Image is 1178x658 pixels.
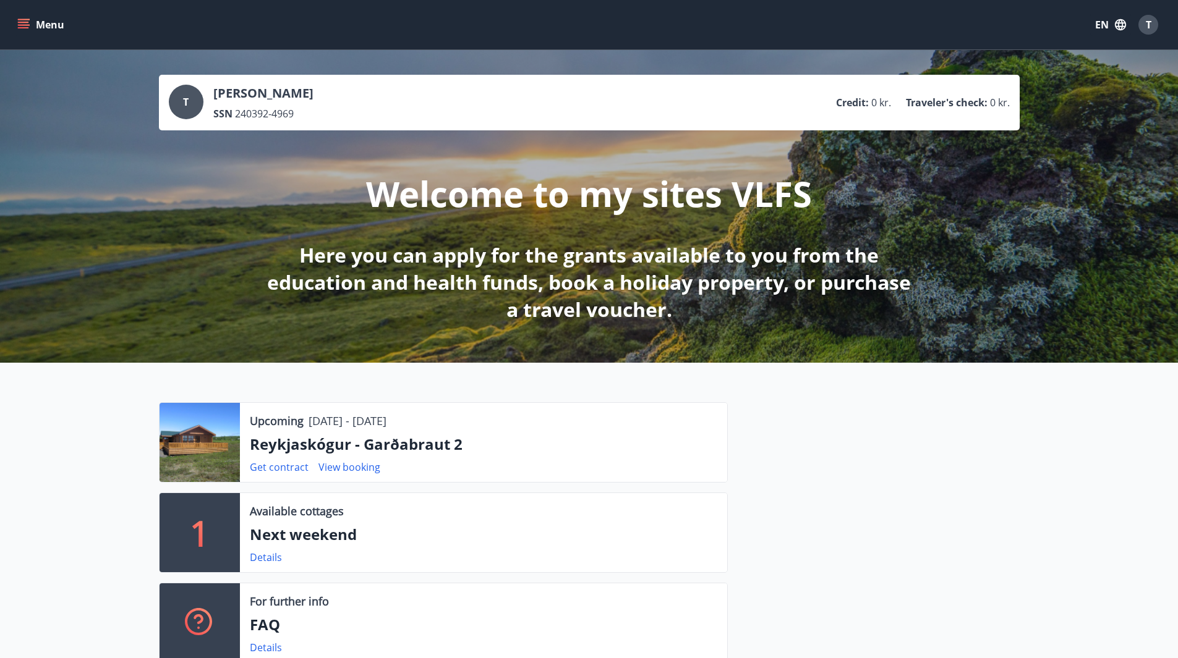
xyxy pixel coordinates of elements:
[1090,14,1131,36] button: EN
[250,460,309,474] a: Get contract
[263,242,916,323] p: Here you can apply for the grants available to you from the education and health funds, book a ho...
[250,524,717,545] p: Next weekend
[15,14,69,36] button: menu
[1146,18,1151,32] span: T
[366,170,812,217] p: Welcome to my sites VLFS
[318,460,380,474] a: View booking
[250,641,282,654] a: Details
[183,95,189,109] span: T
[250,614,717,635] p: FAQ
[235,107,294,120] span: 240392-4969
[190,509,210,556] p: 1
[213,85,314,102] p: [PERSON_NAME]
[250,503,344,519] p: Available cottages
[836,96,869,109] p: Credit :
[871,96,891,109] span: 0 kr.
[309,413,386,429] p: [DATE] - [DATE]
[990,96,1010,109] span: 0 kr.
[1133,10,1163,40] button: T
[250,550,282,564] a: Details
[213,107,233,120] p: SSN
[250,413,304,429] p: Upcoming
[250,434,717,455] p: Reykjaskógur - Garðabraut 2
[250,593,329,609] p: For further info
[906,96,988,109] p: Traveler's check :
